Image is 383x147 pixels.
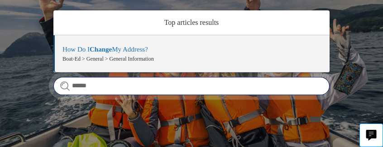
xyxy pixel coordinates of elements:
[62,46,148,55] zd-autocomplete-title-multibrand: Suggested result 1 How Do I Change My Address?
[62,55,321,63] zd-autocomplete-breadcrumbs-multibrand: Boat-Ed > General > General Information
[90,46,112,53] em: Change
[359,123,383,147] button: Live chat
[53,10,330,35] zd-autocomplete-header: Top articles results
[53,77,330,95] input: Search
